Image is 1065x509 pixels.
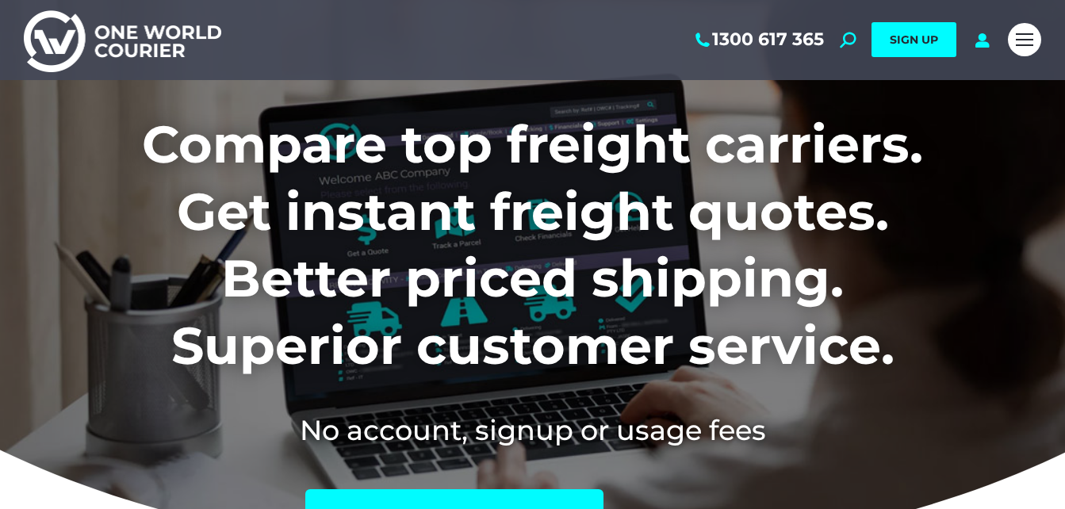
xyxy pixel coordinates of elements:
span: SIGN UP [890,33,938,47]
h1: Compare top freight carriers. Get instant freight quotes. Better priced shipping. Superior custom... [37,111,1028,379]
a: Mobile menu icon [1008,23,1041,56]
img: One World Courier [24,8,221,72]
h2: No account, signup or usage fees [37,411,1028,450]
a: SIGN UP [872,22,956,57]
a: 1300 617 365 [692,29,824,50]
